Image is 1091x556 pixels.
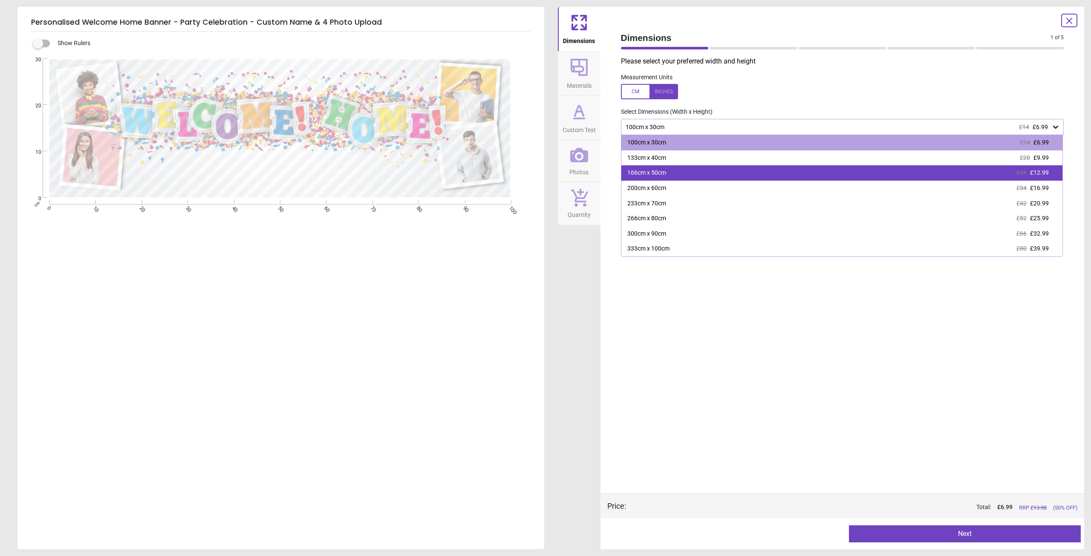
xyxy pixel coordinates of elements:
span: 6.99 [1001,504,1013,510]
button: Custom Text [558,96,600,140]
button: Materials [558,52,600,96]
span: £20 [1020,154,1030,161]
span: 1 of 5 [1051,34,1064,41]
div: 100cm x 30cm [625,124,1052,131]
span: £6.99 [1033,139,1049,146]
span: £12.99 [1030,169,1049,176]
span: £6.99 [1033,124,1048,130]
label: Select Dimensions (Width x Height) [614,108,713,116]
div: 166cm x 50cm [627,169,666,177]
span: £26 [1016,169,1027,176]
span: 30 [25,56,41,63]
span: £66 [1016,230,1027,237]
div: 233cm x 70cm [627,199,666,208]
div: 100cm x 30cm [627,138,666,147]
div: Show Rulers [38,38,544,49]
div: Price : [607,501,626,511]
span: £ [997,503,1013,512]
button: Next [849,525,1081,542]
div: 133cm x 40cm [627,154,666,162]
span: £9.99 [1033,154,1049,161]
span: £14 [1019,124,1029,130]
span: RRP [1019,504,1047,512]
span: £32.99 [1030,230,1049,237]
div: 200cm x 60cm [627,184,666,193]
div: 333cm x 100cm [627,245,670,253]
label: Measurement Units [621,73,672,82]
span: £42 [1016,200,1027,207]
button: Photos [558,141,600,182]
span: Quantity [568,207,591,219]
span: £16.99 [1030,184,1049,191]
button: Dimensions [558,7,600,51]
span: (50% OFF) [1053,504,1077,512]
span: Materials [567,78,592,90]
span: £14 [1020,139,1030,146]
h5: Personalised Welcome Home Banner - Party Celebration - Custom Name & 4 Photo Upload [31,14,531,32]
span: £39.99 [1030,245,1049,252]
span: Custom Text [563,122,596,135]
span: £20.99 [1030,200,1049,207]
span: £52 [1016,215,1027,222]
button: Quantity [558,182,600,225]
p: Please select your preferred width and height [621,57,1071,66]
span: £25.99 [1030,215,1049,222]
span: Dimensions [563,33,595,46]
div: Total: [639,503,1078,512]
div: 300cm x 90cm [627,230,666,238]
span: Photos [569,164,589,177]
span: £34 [1016,184,1027,191]
span: £ 13.98 [1030,504,1047,511]
div: 266cm x 80cm [627,214,666,223]
span: Dimensions [621,32,1051,44]
span: £80 [1016,245,1027,252]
